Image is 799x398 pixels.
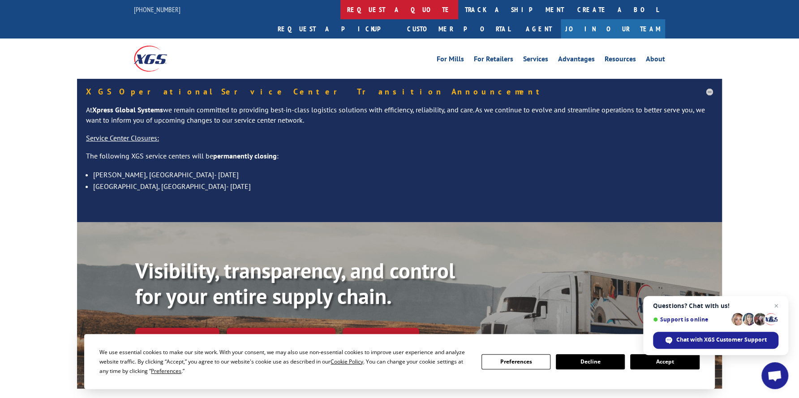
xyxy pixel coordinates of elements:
[437,56,464,65] a: For Mills
[86,151,713,169] p: The following XGS service centers will be :
[86,133,159,142] u: Service Center Closures:
[400,19,517,39] a: Customer Portal
[151,367,181,375] span: Preferences
[761,362,788,389] a: Open chat
[93,169,713,180] li: [PERSON_NAME], [GEOGRAPHIC_DATA]- [DATE]
[481,354,550,369] button: Preferences
[558,56,595,65] a: Advantages
[84,334,715,389] div: Cookie Consent Prompt
[523,56,548,65] a: Services
[134,5,180,14] a: [PHONE_NUMBER]
[630,354,699,369] button: Accept
[99,347,470,376] div: We use essential cookies to make our site work. With your consent, we may also use non-essential ...
[92,105,163,114] strong: Xpress Global Systems
[474,56,513,65] a: For Retailers
[653,316,728,323] span: Support is online
[227,328,335,347] a: Calculate transit time
[135,328,219,347] a: Track shipment
[646,56,665,65] a: About
[135,257,455,310] b: Visibility, transparency, and control for your entire supply chain.
[213,151,277,160] strong: permanently closing
[517,19,561,39] a: Agent
[331,358,363,365] span: Cookie Policy
[556,354,625,369] button: Decline
[561,19,665,39] a: Join Our Team
[676,336,767,344] span: Chat with XGS Customer Support
[86,88,713,96] h5: XGS Operational Service Center Transition Announcement
[271,19,400,39] a: Request a pickup
[605,56,636,65] a: Resources
[343,328,419,347] a: XGS ASSISTANT
[93,180,713,192] li: [GEOGRAPHIC_DATA], [GEOGRAPHIC_DATA]- [DATE]
[653,302,778,309] span: Questions? Chat with us!
[86,105,713,133] p: At we remain committed to providing best-in-class logistics solutions with efficiency, reliabilit...
[653,332,778,349] span: Chat with XGS Customer Support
